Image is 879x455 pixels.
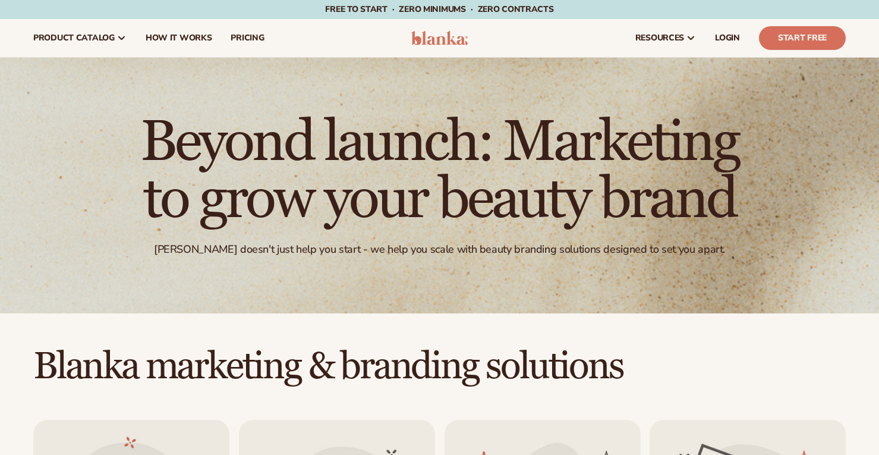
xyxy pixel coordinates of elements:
[759,26,846,50] a: Start Free
[146,33,212,43] span: How It Works
[626,19,705,57] a: resources
[411,31,468,45] img: logo
[705,19,749,57] a: LOGIN
[154,243,725,256] div: [PERSON_NAME] doesn't just help you start - we help you scale with beauty branding solutions desi...
[715,33,740,43] span: LOGIN
[24,19,136,57] a: product catalog
[221,19,273,57] a: pricing
[33,33,115,43] span: product catalog
[231,33,264,43] span: pricing
[136,19,222,57] a: How It Works
[635,33,684,43] span: resources
[113,114,767,228] h1: Beyond launch: Marketing to grow your beauty brand
[325,4,553,15] span: Free to start · ZERO minimums · ZERO contracts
